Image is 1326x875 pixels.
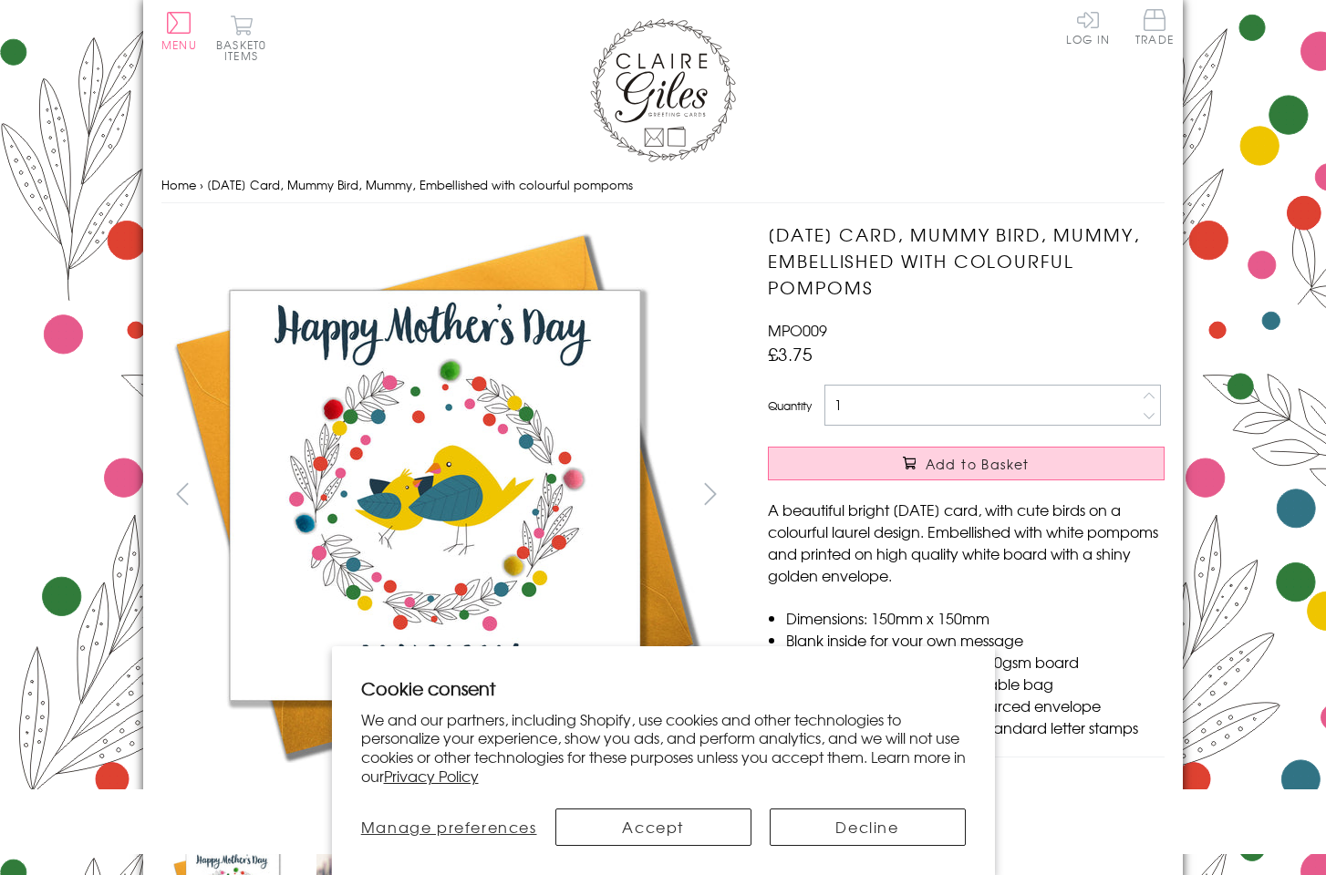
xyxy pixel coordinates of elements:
nav: breadcrumbs [161,167,1165,204]
button: Manage preferences [361,808,537,846]
span: Menu [161,36,197,53]
h2: Cookie consent [361,675,966,701]
span: › [200,176,203,193]
h3: More views [161,787,731,808]
img: Mother's Day Card, Mummy Bird, Mummy, Embellished with colourful pompoms [731,221,1279,768]
button: prev [161,473,202,514]
span: Add to Basket [926,455,1030,473]
button: Accept [555,808,751,846]
button: Add to Basket [768,447,1165,480]
a: Trade [1135,9,1174,48]
label: Quantity [768,397,812,414]
span: Trade [1135,9,1174,45]
p: A beautiful bright [DATE] card, with cute birds on a colourful laurel design. Embellished with wh... [768,499,1165,586]
button: Menu [161,12,197,50]
span: MPO009 [768,319,827,341]
button: Basket0 items [216,15,266,61]
span: Manage preferences [361,816,537,838]
span: 0 items [224,36,266,64]
h1: [DATE] Card, Mummy Bird, Mummy, Embellished with colourful pompoms [768,221,1165,300]
li: Blank inside for your own message [786,629,1165,651]
a: Log In [1066,9,1110,45]
li: Dimensions: 150mm x 150mm [786,607,1165,629]
img: Claire Giles Greetings Cards [590,18,736,162]
button: next [690,473,731,514]
span: £3.75 [768,341,813,366]
button: Decline [770,808,966,846]
span: [DATE] Card, Mummy Bird, Mummy, Embellished with colourful pompoms [207,176,633,193]
a: Privacy Policy [384,765,479,787]
img: Mother's Day Card, Mummy Bird, Mummy, Embellished with colourful pompoms [161,221,709,768]
a: Home [161,176,196,193]
p: We and our partners, including Shopify, use cookies and other technologies to personalize your ex... [361,710,966,786]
